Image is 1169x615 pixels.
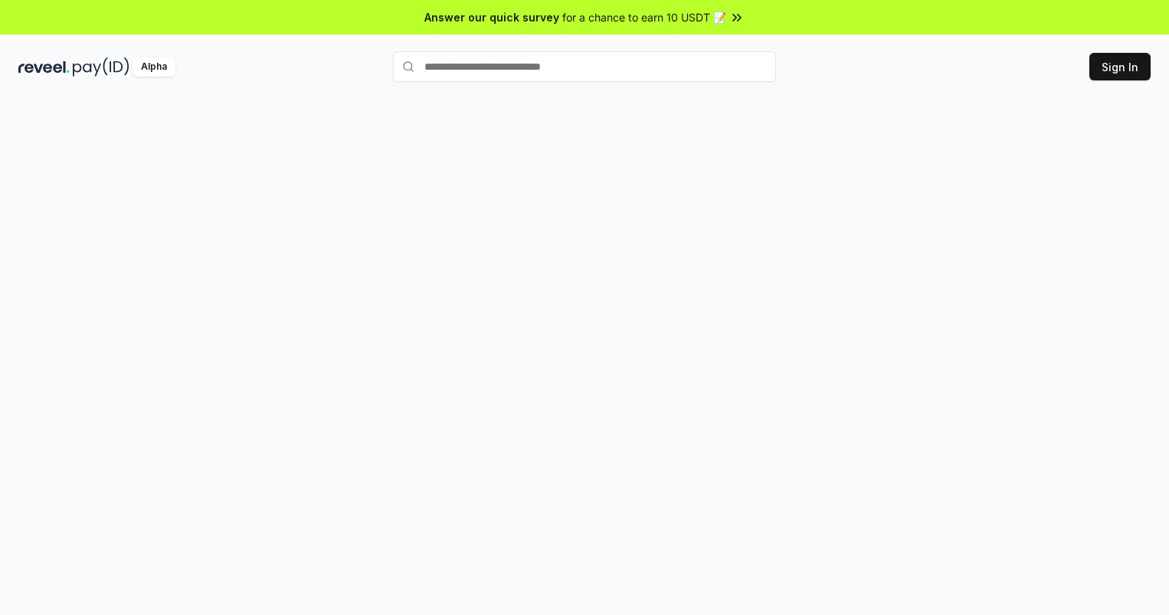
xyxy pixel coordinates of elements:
img: pay_id [73,57,129,77]
img: reveel_dark [18,57,70,77]
span: for a chance to earn 10 USDT 📝 [562,9,726,25]
button: Sign In [1089,53,1151,80]
div: Alpha [133,57,175,77]
span: Answer our quick survey [424,9,559,25]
